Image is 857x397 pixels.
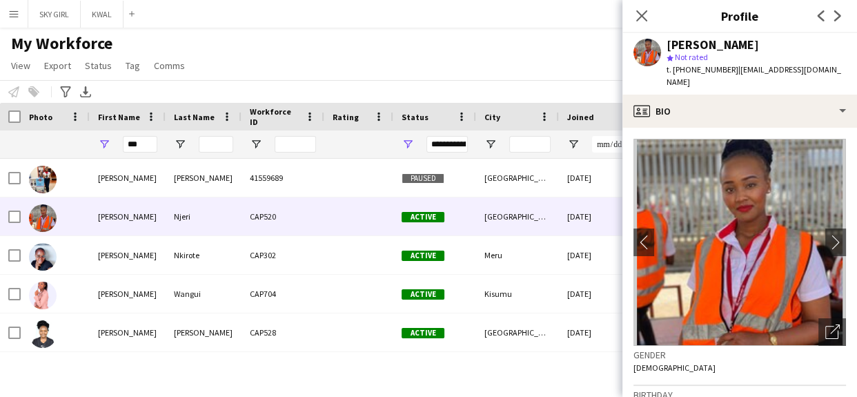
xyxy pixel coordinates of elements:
div: Open photos pop-in [818,318,846,346]
span: Active [402,251,444,261]
div: [PERSON_NAME] [90,159,166,197]
input: Joined Filter Input [592,136,633,153]
div: [DATE] [559,159,642,197]
button: Open Filter Menu [402,138,414,151]
div: [PERSON_NAME] [166,159,242,197]
img: Maureen Nkirote [29,243,57,271]
div: Njeri [166,197,242,235]
a: View [6,57,36,75]
span: Comms [154,59,185,72]
span: Active [402,212,444,222]
span: Last Name [174,112,215,122]
button: Open Filter Menu [567,138,580,151]
div: CAP520 [242,197,324,235]
img: Maureen Mwaniki [29,166,57,193]
app-action-btn: Advanced filters [57,84,74,100]
span: Export [44,59,71,72]
button: Open Filter Menu [174,138,186,151]
div: Kisumu [476,275,559,313]
h3: Profile [622,7,857,25]
div: [GEOGRAPHIC_DATA] [476,197,559,235]
span: Tag [126,59,140,72]
button: KWAL [81,1,124,28]
img: Crew avatar or photo [633,139,846,346]
span: Workforce ID [250,106,299,127]
div: [DATE] [559,313,642,351]
div: CAP528 [242,313,324,351]
span: | [EMAIL_ADDRESS][DOMAIN_NAME] [667,64,841,87]
a: Tag [120,57,146,75]
div: Meru [476,236,559,274]
span: My Workforce [11,33,112,54]
span: City [484,112,500,122]
div: [PERSON_NAME] [90,275,166,313]
span: t. [PHONE_NUMBER] [667,64,738,75]
img: Maurine Njuguna [29,320,57,348]
div: Wangui [166,275,242,313]
span: View [11,59,30,72]
span: Status [85,59,112,72]
button: Open Filter Menu [484,138,497,151]
div: [PERSON_NAME] [90,313,166,351]
div: [PERSON_NAME] [667,39,759,51]
div: Bio [622,95,857,128]
button: Open Filter Menu [98,138,110,151]
button: SKY GIRL [28,1,81,28]
a: Status [79,57,117,75]
input: Last Name Filter Input [199,136,233,153]
img: Maureen Njeri [29,204,57,232]
div: [GEOGRAPHIC_DATA] [476,159,559,197]
span: First Name [98,112,140,122]
span: Rating [333,112,359,122]
span: [DEMOGRAPHIC_DATA] [633,362,716,373]
div: 41559689 [242,159,324,197]
input: City Filter Input [509,136,551,153]
div: [PERSON_NAME] [166,313,242,351]
span: Photo [29,112,52,122]
button: Open Filter Menu [250,138,262,151]
h3: Gender [633,349,846,361]
div: [DATE] [559,197,642,235]
span: Paused [402,173,444,184]
span: Joined [567,112,594,122]
div: [PERSON_NAME] [90,236,166,274]
div: [DATE] [559,275,642,313]
img: Maureen Wangui [29,282,57,309]
div: CAP302 [242,236,324,274]
input: First Name Filter Input [123,136,157,153]
a: Export [39,57,77,75]
input: Workforce ID Filter Input [275,136,316,153]
span: Active [402,328,444,338]
div: Nkirote [166,236,242,274]
span: Not rated [675,52,708,62]
div: [GEOGRAPHIC_DATA] [476,313,559,351]
span: Status [402,112,428,122]
div: [DATE] [559,236,642,274]
span: Active [402,289,444,300]
div: CAP704 [242,275,324,313]
div: [PERSON_NAME] [90,197,166,235]
a: Comms [148,57,190,75]
app-action-btn: Export XLSX [77,84,94,100]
